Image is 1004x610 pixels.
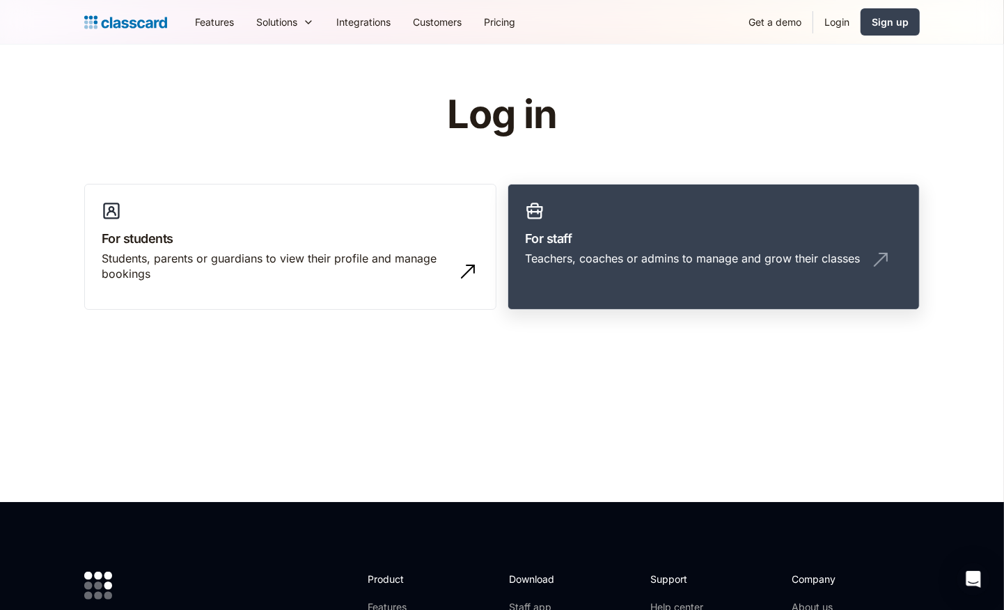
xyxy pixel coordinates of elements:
[184,6,245,38] a: Features
[872,15,909,29] div: Sign up
[957,563,990,596] div: Open Intercom Messenger
[84,184,496,311] a: For studentsStudents, parents or guardians to view their profile and manage bookings
[792,572,885,586] h2: Company
[402,6,473,38] a: Customers
[281,93,723,136] h1: Log in
[525,229,902,248] h3: For staff
[509,572,566,586] h2: Download
[473,6,526,38] a: Pricing
[368,572,442,586] h2: Product
[861,8,920,36] a: Sign up
[245,6,325,38] div: Solutions
[256,15,297,29] div: Solutions
[84,13,167,32] a: home
[102,251,451,282] div: Students, parents or guardians to view their profile and manage bookings
[813,6,861,38] a: Login
[325,6,402,38] a: Integrations
[525,251,860,266] div: Teachers, coaches or admins to manage and grow their classes
[508,184,920,311] a: For staffTeachers, coaches or admins to manage and grow their classes
[737,6,813,38] a: Get a demo
[102,229,479,248] h3: For students
[650,572,707,586] h2: Support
